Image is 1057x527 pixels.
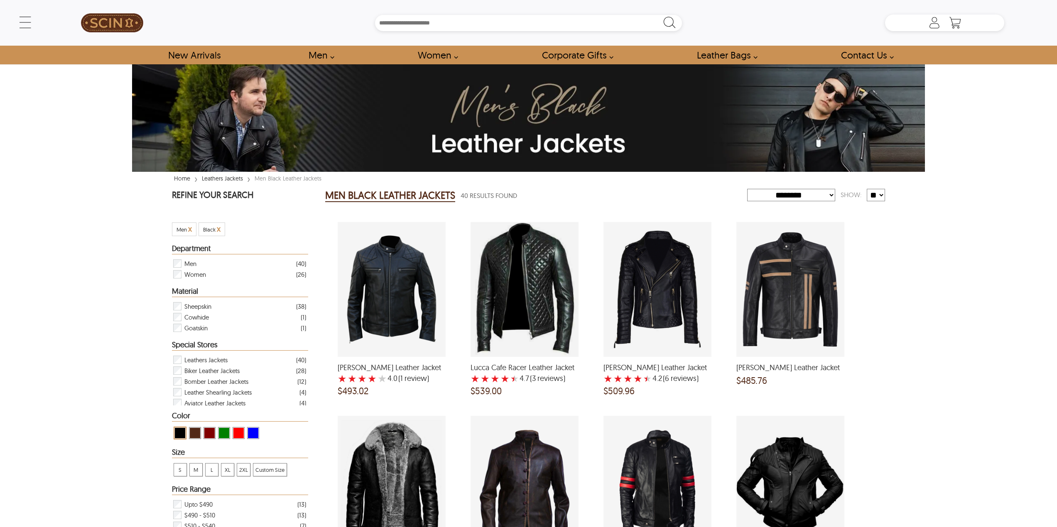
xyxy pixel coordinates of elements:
[532,46,618,64] a: Shop Leather Corporate Gifts
[471,363,579,372] span: Lucca Cafe Racer Leather Jacket
[831,46,898,64] a: contact-us
[194,171,198,186] span: ›
[189,463,203,476] div: View M Men Black Leather Jackets
[172,287,309,297] div: Heading Filter Men Black Leather Jackets by Material
[172,499,307,510] div: Filter Upto $490 Men Black Leather Jackets
[325,187,747,204] div: Men Black Leather Jackets 40 Results Found
[188,224,192,234] span: Cancel Filter
[461,190,517,201] span: 40 Results Found
[296,259,306,269] div: ( 40 )
[172,510,307,520] div: Filter $490 - $510 Men Black Leather Jackets
[190,464,202,476] span: M
[296,355,306,365] div: ( 40 )
[687,46,762,64] a: Shop Leather Bags
[177,226,187,233] span: Filter Men
[247,427,259,439] div: View Blue Men Black Leather Jackets
[184,258,196,269] span: Men
[184,387,252,398] span: Leather Shearling Jackets
[172,448,309,458] div: Heading Filter Men Black Leather Jackets by Size
[172,175,192,182] a: Home
[338,351,446,399] a: Jacob Biker Leather Jacket with a 4 Star Rating 1 Product Review and a price of $493.02
[200,175,245,182] a: Leathers Jackets
[398,374,403,383] span: (1
[652,374,662,383] label: 4.2
[172,189,309,203] p: REFINE YOUR SEARCH
[174,427,186,439] div: View Black Men Black Leather Jackets
[301,323,306,333] div: ( 1 )
[520,374,529,383] label: 4.7
[299,398,306,408] div: ( 4 )
[325,189,455,202] h2: MEN BLACK LEATHER JACKETS
[172,398,307,408] div: Filter Aviator Leather Jackets Men Black Leather Jackets
[296,366,306,376] div: ( 28 )
[297,510,306,520] div: ( 13 )
[172,387,307,398] div: Filter Leather Shearling Jackets Men Black Leather Jackets
[500,374,510,383] label: 4 rating
[297,499,306,510] div: ( 13 )
[736,376,767,385] span: $485.76
[536,374,563,383] span: reviews
[835,188,867,202] div: Show:
[490,374,500,383] label: 3 rating
[398,374,429,383] span: )
[633,374,643,383] label: 4 rating
[299,46,339,64] a: shop men's leather jackets
[663,374,699,383] span: )
[217,224,221,234] span: Cancel Filter
[237,463,250,476] div: View 2XL Men Black Leather Jackets
[299,387,306,398] div: ( 4 )
[206,464,218,476] span: L
[172,376,307,387] div: Filter Bomber Leather Jackets Men Black Leather Jackets
[172,341,309,351] div: Heading Filter Men Black Leather Jackets by Special Stores
[189,427,201,439] div: View Brown ( Brand Color ) Men Black Leather Jackets
[184,354,228,365] span: Leathers Jackets
[663,374,669,383] span: (6
[471,351,579,399] a: Lucca Cafe Racer Leather Jacket with a 4.666666666666667 Star Rating 3 Product Review and a price...
[947,17,964,29] a: Shopping Cart
[253,464,287,476] span: Custom Size
[172,322,307,333] div: Filter Goatskin Men Black Leather Jackets
[669,374,696,383] span: reviews
[623,374,633,383] label: 3 rating
[172,365,307,376] div: Filter Biker Leather Jackets Men Black Leather Jackets
[184,269,206,280] span: Women
[204,427,216,439] div: View Maroon Men Black Leather Jackets
[233,427,245,439] div: View Red Men Black Leather Jackets
[297,376,306,387] div: ( 12 )
[184,365,240,376] span: Biker Leather Jackets
[184,376,248,387] span: Bomber Leather Jackets
[159,46,230,64] a: Shop New Arrivals
[203,226,216,233] span: Filter Black
[613,374,623,383] label: 2 rating
[53,4,172,41] a: SCIN
[184,312,209,322] span: Cowhide
[603,387,635,395] span: $509.96
[221,463,234,476] div: View XL Men Black Leather Jackets
[132,64,925,171] img: Shop Black Leather Jackets For Men
[184,322,208,333] span: Goatskin
[172,485,309,495] div: Heading Filter Men Black Leather Jackets by Price Range
[184,398,245,408] span: Aviator Leather Jackets
[253,463,287,476] div: View Custom Size Men Black Leather Jackets
[403,374,427,383] span: review
[172,301,307,312] div: Filter Sheepskin Men Black Leather Jackets
[736,351,844,389] a: Evan Biker Leather Jacket and a price of $485.76
[184,499,213,510] span: Upto $490
[247,171,250,186] span: ›
[205,463,218,476] div: View L Men Black Leather Jackets
[296,269,306,280] div: ( 26 )
[358,374,367,383] label: 3 rating
[174,464,186,476] span: S
[301,312,306,322] div: ( 1 )
[172,312,307,322] div: Filter Cowhide Men Black Leather Jackets
[172,244,309,254] div: Heading Filter Men Black Leather Jackets by Department
[471,374,480,383] label: 1 rating
[530,374,565,383] span: )
[603,374,613,383] label: 1 rating
[368,374,377,383] label: 4 rating
[471,387,502,395] span: $539.00
[481,374,490,383] label: 2 rating
[387,374,397,383] label: 4.0
[237,464,250,476] span: 2XL
[172,258,307,269] div: Filter Men Men Black Leather Jackets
